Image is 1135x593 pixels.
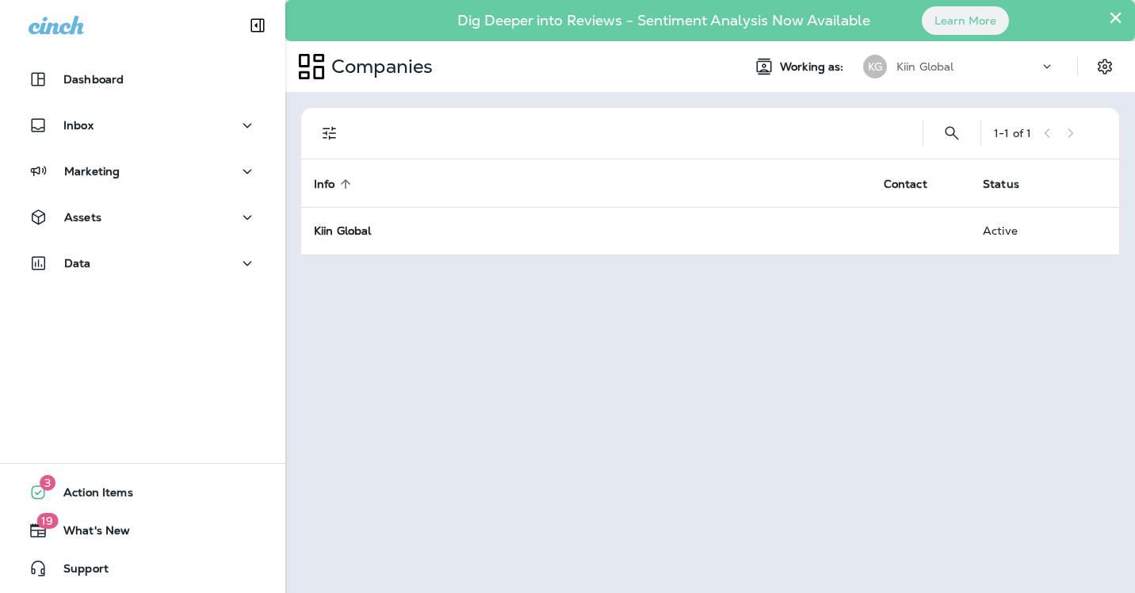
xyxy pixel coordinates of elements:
button: 3Action Items [16,476,269,508]
button: Inbox [16,109,269,141]
span: Contact [884,178,927,191]
button: Dashboard [16,63,269,95]
button: 19What's New [16,515,269,546]
span: Info [314,177,356,191]
button: Assets [16,201,269,233]
p: Inbox [63,119,94,132]
span: What's New [48,524,130,543]
span: Contact [884,177,948,191]
button: Collapse Sidebar [235,10,280,41]
button: Filters [314,117,346,149]
button: Close [1108,5,1123,30]
td: Active [970,207,1062,254]
button: Search Companies [936,117,968,149]
span: Info [314,178,335,191]
span: 3 [40,475,55,491]
button: Learn More [922,6,1009,35]
span: Status [983,177,1040,191]
span: Action Items [48,486,133,505]
div: KG [863,55,887,78]
span: Status [983,178,1019,191]
span: Working as: [780,60,847,74]
button: Support [16,553,269,584]
p: Data [64,257,91,270]
strong: Kiin Global [314,224,372,238]
button: Data [16,247,269,279]
p: Marketing [64,165,120,178]
p: Kiin Global [896,60,954,73]
span: Support [48,562,109,581]
p: Assets [64,211,101,224]
div: 1 - 1 of 1 [994,127,1031,140]
button: Settings [1091,52,1119,81]
p: Dashboard [63,73,124,86]
p: Companies [325,55,433,78]
p: Dig Deeper into Reviews - Sentiment Analysis Now Available [411,18,916,23]
button: Marketing [16,155,269,187]
span: 19 [36,513,58,529]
